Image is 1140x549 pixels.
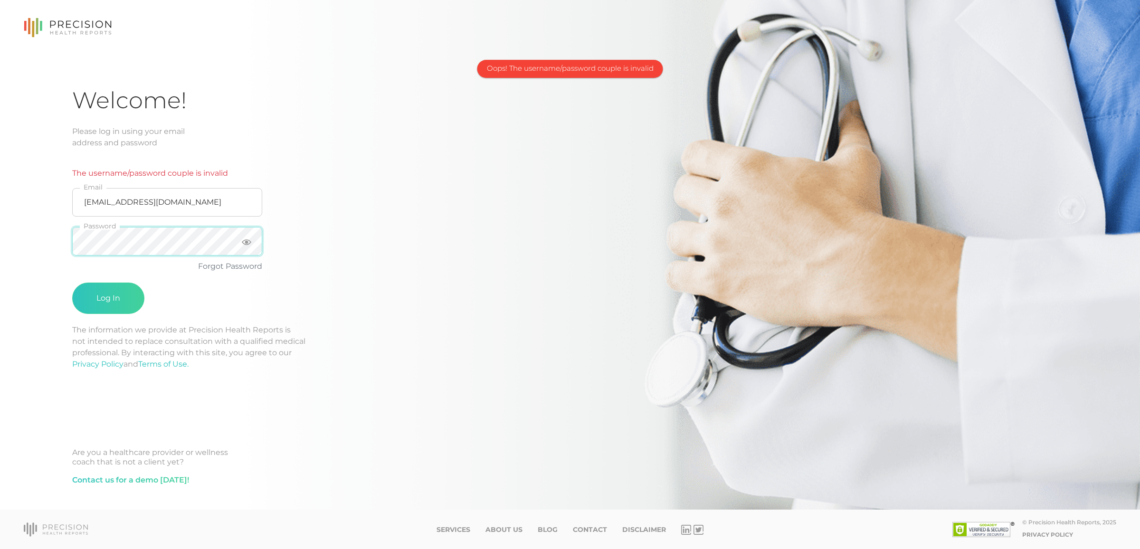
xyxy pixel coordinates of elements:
[573,526,607,534] a: Contact
[72,126,1068,149] div: Please log in using your email address and password
[72,474,189,486] a: Contact us for a demo [DATE]!
[72,168,262,179] p: The username/password couple is invalid
[1022,531,1073,538] a: Privacy Policy
[538,526,558,534] a: Blog
[437,526,470,534] a: Services
[477,60,663,78] div: Oops! The username/password couple is invalid
[72,360,123,369] a: Privacy Policy
[72,324,1068,370] p: The information we provide at Precision Health Reports is not intended to replace consultation wi...
[1022,519,1116,526] div: © Precision Health Reports, 2025
[72,86,1068,114] h1: Welcome!
[622,526,666,534] a: Disclaimer
[952,522,1015,537] img: SSL site seal - click to verify
[72,188,262,217] input: Email
[72,283,144,314] button: Log In
[198,262,262,271] a: Forgot Password
[72,448,1068,467] div: Are you a healthcare provider or wellness coach that is not a client yet?
[485,526,522,534] a: About Us
[138,360,189,369] a: Terms of Use.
